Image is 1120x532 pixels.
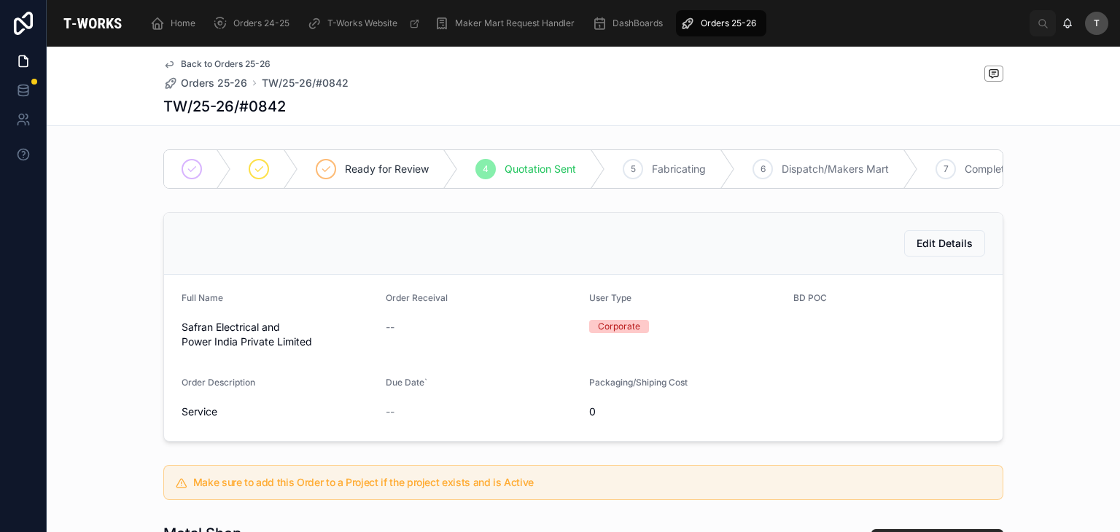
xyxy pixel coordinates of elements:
a: Back to Orders 25-26 [163,58,271,70]
span: Home [171,17,195,29]
span: DashBoards [612,17,663,29]
span: Safran Electrical and Power India Private Limited [182,320,374,349]
span: Edit Details [917,236,973,251]
span: Maker Mart Request Handler [455,17,575,29]
span: Complete [965,162,1011,176]
a: Orders 25-26 [163,76,247,90]
a: TW/25-26/#0842 [262,76,349,90]
span: T-Works Website [327,17,397,29]
div: Corporate [598,320,640,333]
a: Orders 24-25 [209,10,300,36]
span: Order Receival [386,292,448,303]
span: 7 [944,163,949,175]
span: Quotation Sent [505,162,576,176]
span: 6 [761,163,766,175]
span: Full Name [182,292,223,303]
span: Orders 25-26 [181,76,247,90]
span: Packaging/Shiping Cost [589,377,688,388]
span: User Type [589,292,631,303]
span: Service [182,404,374,419]
a: T-Works Website [303,10,427,36]
h1: TW/25-26/#0842 [163,96,286,117]
span: Back to Orders 25-26 [181,58,271,70]
span: T [1094,17,1100,29]
span: -- [386,404,394,419]
span: Dispatch/Makers Mart [782,162,889,176]
span: 5 [631,163,636,175]
button: Edit Details [904,230,985,257]
a: Home [146,10,206,36]
span: 0 [589,404,782,419]
span: 4 [483,163,489,175]
span: Fabricating [652,162,706,176]
img: App logo [58,12,127,35]
span: Ready for Review [345,162,429,176]
span: Orders 25-26 [701,17,756,29]
span: Due Date` [386,377,427,388]
a: DashBoards [588,10,673,36]
span: Orders 24-25 [233,17,289,29]
a: Maker Mart Request Handler [430,10,585,36]
span: BD POC [793,292,827,303]
span: -- [386,320,394,335]
span: Order Description [182,377,255,388]
h5: Make sure to add this Order to a Project if the project exists and is Active [193,477,991,488]
a: Orders 25-26 [676,10,766,36]
div: scrollable content [139,7,1030,39]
